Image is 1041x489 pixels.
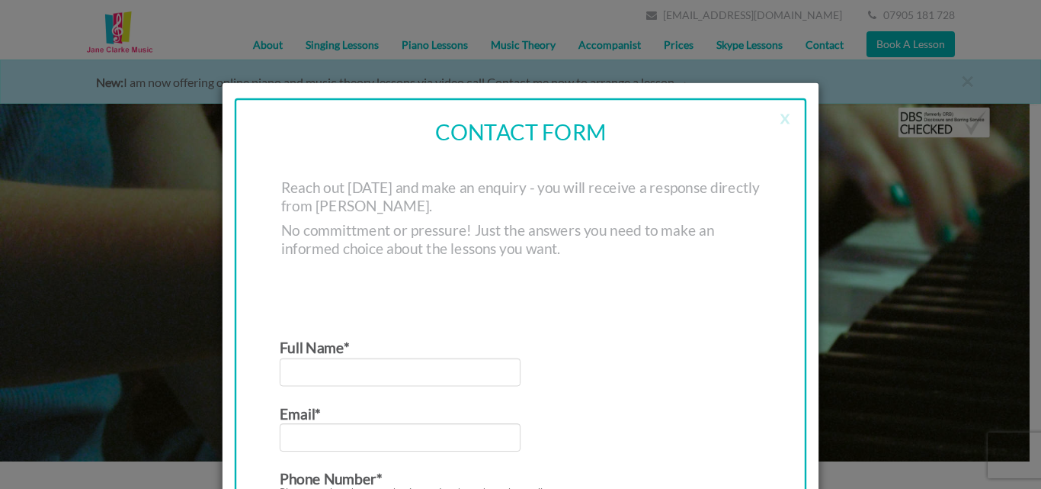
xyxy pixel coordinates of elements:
p: No committment or pressure! Just the answers you need to make an informed choice about the lesson... [281,221,760,258]
h4: CONTACT FORM [232,117,809,148]
p: Reach out [DATE] and make an enquiry - you will receive a response directly from [PERSON_NAME]. [281,179,760,215]
label: Email* [280,401,321,422]
label: Full Name* [280,336,350,356]
button: x [764,101,806,132]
